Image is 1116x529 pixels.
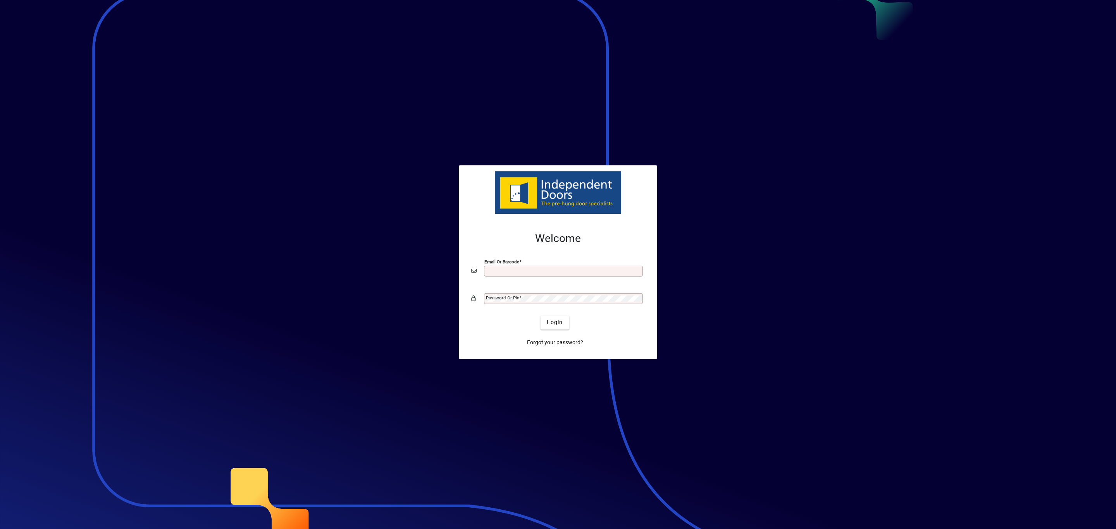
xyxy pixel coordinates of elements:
[541,316,569,330] button: Login
[547,318,563,326] span: Login
[471,232,645,245] h2: Welcome
[527,338,583,347] span: Forgot your password?
[524,336,586,350] a: Forgot your password?
[484,259,519,264] mat-label: Email or Barcode
[486,295,519,301] mat-label: Password or Pin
